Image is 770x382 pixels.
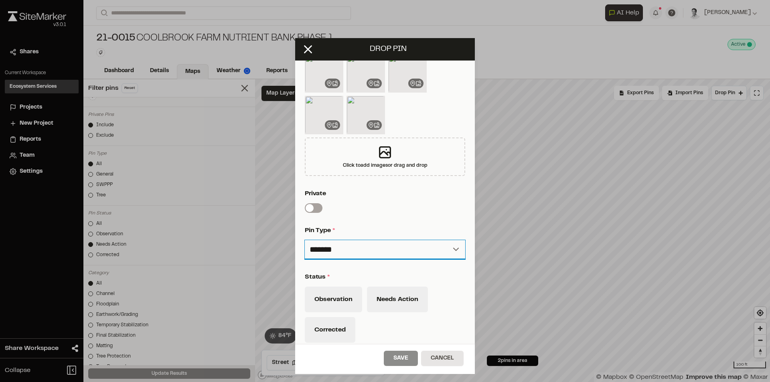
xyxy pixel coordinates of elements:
[384,351,418,366] button: Save
[305,287,362,312] button: Observation
[305,272,462,282] p: Status
[305,54,343,93] img: 5f10b105-1b24-4acd-950d-841d48072ded
[305,317,355,343] button: Corrected
[305,96,343,134] img: 2a6ee8fc-1a0e-4f1f-98d5-901a2766308d
[305,226,462,235] p: Pin Type
[346,54,385,93] img: b51a95da-caf5-4997-8cb9-e647450ab0ae
[421,351,464,366] button: Cancel
[305,189,462,198] p: Private
[346,96,385,134] img: c77291d4-be98-4cff-a747-f43b188a1288
[343,162,428,169] div: Click to add images or drag and drop
[388,54,427,93] img: fb94bd62-b923-4b5d-addf-c01fe6304547
[305,137,465,176] div: Click toadd imagesor drag and drop
[367,287,428,312] button: Needs Action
